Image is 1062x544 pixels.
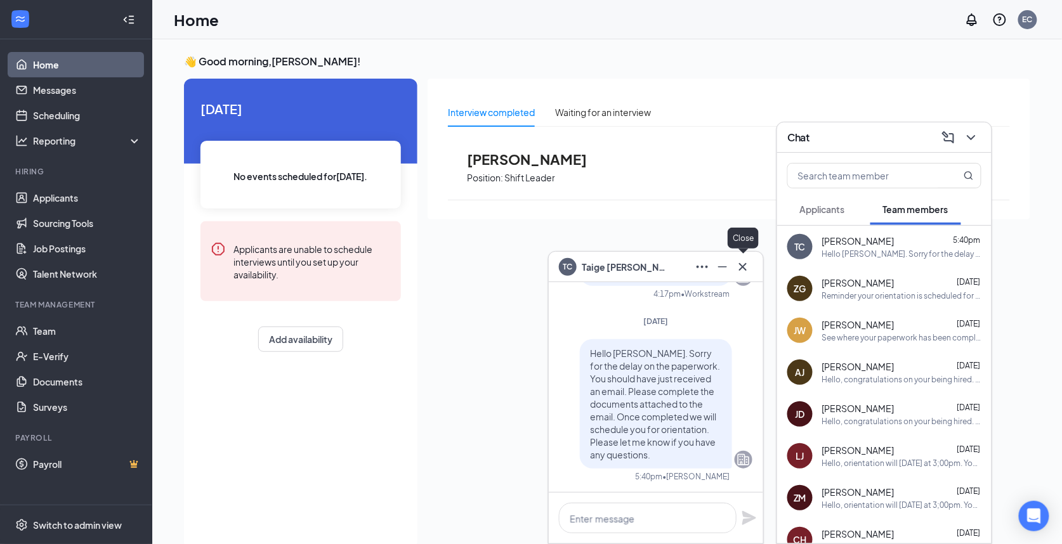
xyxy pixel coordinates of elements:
div: Team Management [15,299,139,310]
span: [DATE] [957,403,981,412]
svg: Analysis [15,134,28,147]
div: Hello [PERSON_NAME]. Sorry for the delay on the paperwork. You should have just received an email... [822,249,981,259]
a: Documents [33,369,141,394]
svg: Cross [735,259,751,275]
a: Messages [33,77,141,103]
p: Position: [467,172,503,184]
div: ZM [794,491,806,504]
div: LJ [796,450,804,462]
svg: WorkstreamLogo [14,13,27,25]
h3: Chat [787,131,810,145]
div: Open Intercom Messenger [1019,501,1049,531]
svg: Error [211,242,226,257]
div: Hello, congratulations on your being hired. Here is what is next. You will need to fill out the p... [822,374,981,385]
div: Close [728,228,759,249]
span: [PERSON_NAME] [822,402,895,415]
span: [DATE] [957,319,981,328]
span: [PERSON_NAME] [822,528,895,540]
div: Applicants are unable to schedule interviews until you set up your availability. [233,242,391,281]
span: [DATE] [644,316,669,326]
svg: Company [736,452,751,467]
div: EC [1023,14,1033,25]
svg: Settings [15,519,28,531]
svg: Ellipses [695,259,710,275]
svg: MagnifyingGlass [964,171,974,181]
div: Hello, orientation will [DATE] at 3;00pm. You will need to bring your social security card and a ... [822,458,981,469]
svg: Minimize [715,259,730,275]
button: Add availability [258,327,343,352]
div: Hiring [15,166,139,177]
div: Hello, congratulations on your being hired. Here is what is next. You will need to fill out the p... [822,416,981,427]
span: [DATE] [957,486,981,496]
div: Payroll [15,432,139,443]
a: Sourcing Tools [33,210,141,236]
span: [PERSON_NAME] [822,360,895,373]
p: Shift Leader [504,172,555,184]
button: Ellipses [692,257,712,277]
a: E-Verify [33,344,141,369]
div: AJ [796,366,805,379]
div: Reporting [33,134,142,147]
span: [PERSON_NAME] [467,151,606,167]
h1: Home [174,9,219,30]
svg: Plane [742,510,757,526]
svg: Collapse [122,13,135,26]
div: ZG [794,282,806,295]
span: [DATE] [200,99,401,119]
span: [PERSON_NAME] [822,318,895,331]
svg: ComposeMessage [941,130,956,145]
span: [PERSON_NAME] [822,276,895,289]
button: ComposeMessage [938,127,959,148]
a: Applicants [33,185,141,210]
span: No events scheduled for [DATE] . [234,169,368,183]
span: [DATE] [957,528,981,538]
button: ChevronDown [961,127,981,148]
span: 5:40pm [954,235,981,245]
span: [DATE] [957,361,981,370]
a: Scheduling [33,103,141,128]
div: Reminder your orientation is scheduled for [DATE] at 4pm please bring your ID and your Social Sec... [822,290,981,301]
span: Team members [883,204,948,215]
span: Taige [PERSON_NAME] [582,260,671,274]
span: [DATE] [957,277,981,287]
span: [PERSON_NAME] [822,444,895,457]
svg: ChevronDown [964,130,979,145]
a: Surveys [33,394,141,420]
div: Waiting for an interview [555,105,651,119]
button: Minimize [712,257,733,277]
span: [PERSON_NAME] [822,235,895,247]
div: TC [794,240,806,253]
a: Talent Network [33,261,141,287]
div: 4:17pm [653,288,681,299]
div: Interview completed [448,105,535,119]
span: Applicants [800,204,845,215]
span: [PERSON_NAME] [822,486,895,498]
a: Team [33,318,141,344]
div: Switch to admin view [33,519,122,531]
input: Search team member [788,164,938,188]
svg: QuestionInfo [992,12,1007,27]
span: [DATE] [957,444,981,454]
a: Home [33,52,141,77]
div: 5:40pm [635,471,662,482]
div: JD [796,408,805,420]
div: JW [794,324,806,337]
h3: 👋 Good morning, [PERSON_NAME] ! [184,55,1030,68]
button: Cross [733,257,753,277]
div: Hello, orientation will [DATE] at 3;00pm. You will need to bring your social security card and a ... [822,500,981,510]
svg: Notifications [964,12,980,27]
a: PayrollCrown [33,451,141,477]
a: Job Postings [33,236,141,261]
span: Hello [PERSON_NAME]. Sorry for the delay on the paperwork. You should have just received an email... [590,347,720,460]
span: • Workstream [681,288,730,299]
span: • [PERSON_NAME] [662,471,730,482]
div: See where your paperwork has been completed. I have an orientation [DATE] [DATE] 4:30pm . I know ... [822,332,981,343]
